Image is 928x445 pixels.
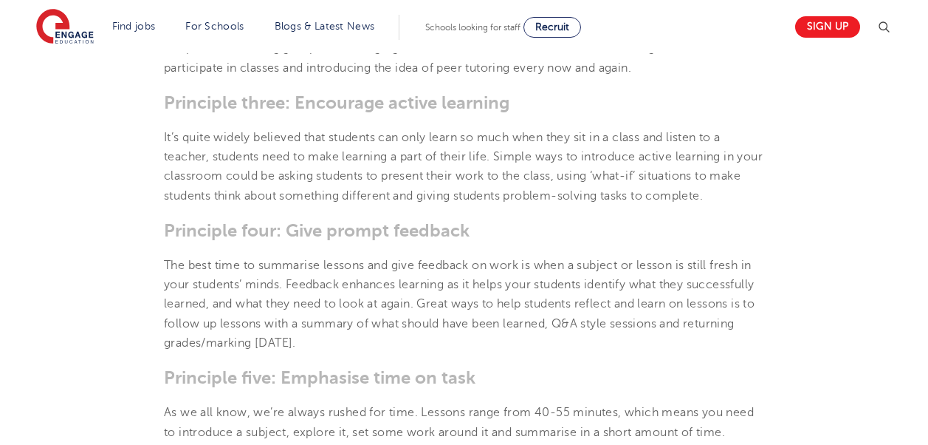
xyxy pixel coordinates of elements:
a: Sign up [795,16,860,38]
a: For Schools [185,21,244,32]
h3: Principle four: Give prompt feedback [164,220,764,241]
h3: Principle three: Encourage active learning [164,92,764,113]
p: It’s quite widely believed that students can only learn so much when they sit in a class and list... [164,128,764,205]
a: Recruit [523,17,581,38]
h3: Principle five: Emphasise time on task [164,367,764,388]
img: Engage Education [36,9,94,46]
p: The best time to summarise lessons and give feedback on work is when a subject or lesson is still... [164,256,764,353]
a: Find jobs [112,21,156,32]
span: Recruit [535,21,569,33]
span: Schools looking for staff [425,22,520,33]
a: Blogs & Latest News [275,21,375,32]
